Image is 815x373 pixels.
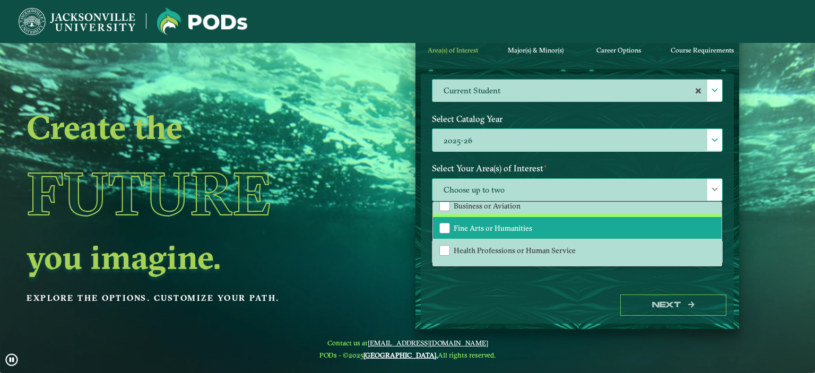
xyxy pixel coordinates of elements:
[432,179,722,202] span: Choose up to two
[428,46,478,54] span: Area(s) of Interest
[454,223,532,233] span: Fine Arts or Humanities
[368,339,488,347] a: [EMAIL_ADDRESS][DOMAIN_NAME]
[433,261,722,283] li: Mathematics, Engineering, Science, or Technology
[454,246,576,255] span: Health Professions or Human Service
[319,339,496,347] span: Contact us at
[433,195,722,217] li: Business or Aviation
[671,46,734,54] span: Course Requirements
[424,109,731,129] label: Select Catalog Year
[432,203,436,210] sup: ⋆
[596,46,641,54] span: Career Options
[157,8,247,35] img: Jacksonville University logo
[432,240,723,263] input: Enter your email
[454,201,521,211] span: Business or Aviation
[432,129,722,152] label: 2025-26
[433,217,722,239] li: Fine Arts or Humanities
[424,159,731,178] label: Select Your Area(s) of Interest
[319,351,496,359] span: PODs - ©2025 All rights reserved.
[620,294,726,316] button: Next
[27,112,340,142] h2: Create the
[27,242,340,272] h2: you imagine.
[424,221,731,241] label: Enter your email below to receive a summary of the POD that you create.
[543,162,548,170] sup: ⋆
[19,8,135,35] img: Jacksonville University logo
[27,145,340,242] h1: Future
[363,351,438,359] a: [GEOGRAPHIC_DATA].
[433,239,722,261] li: Health Professions or Human Service
[508,46,563,54] span: Major(s) & Minor(s)
[27,290,340,306] p: Explore the options. Customize your path.
[432,204,723,214] p: Maximum 2 selections are allowed
[432,80,722,102] label: Current Student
